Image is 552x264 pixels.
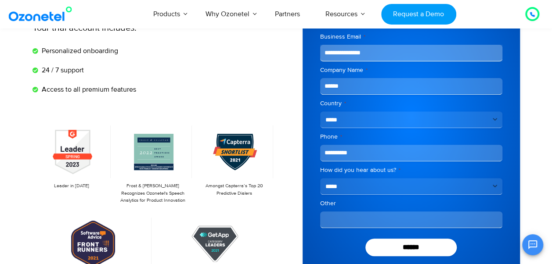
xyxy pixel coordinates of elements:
label: Phone [320,132,502,141]
a: Request a Demo [381,4,456,25]
p: Frost & [PERSON_NAME] Recognizes Ozonetel's Speech Analytics for Product Innovation [118,182,188,204]
span: 24 / 7 support [40,65,84,75]
span: Access to all premium features [40,84,136,95]
span: Personalized onboarding [40,46,118,56]
label: Business Email [320,32,502,41]
label: Country [320,99,502,108]
label: Company Name [320,66,502,75]
label: How did you hear about us? [320,166,502,175]
p: Amongst Capterra’s Top 20 Predictive Dialers [199,182,269,197]
button: Open chat [522,234,543,255]
p: Leader in [DATE] [37,182,107,190]
label: Other [320,199,502,208]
